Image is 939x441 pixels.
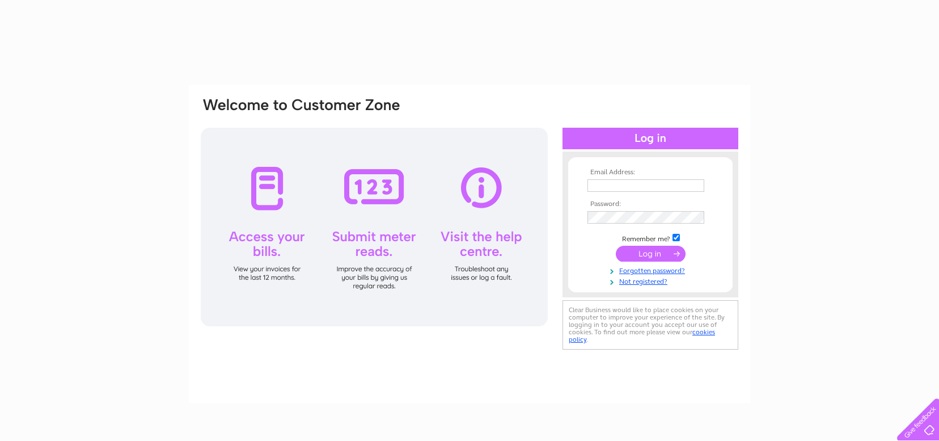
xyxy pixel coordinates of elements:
div: Clear Business would like to place cookies on your computer to improve your experience of the sit... [562,300,738,350]
td: Remember me? [585,232,716,243]
a: Forgotten password? [587,264,716,275]
a: cookies policy [569,328,715,343]
a: Not registered? [587,275,716,286]
input: Submit [616,246,686,262]
th: Email Address: [585,169,716,177]
th: Password: [585,200,716,208]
